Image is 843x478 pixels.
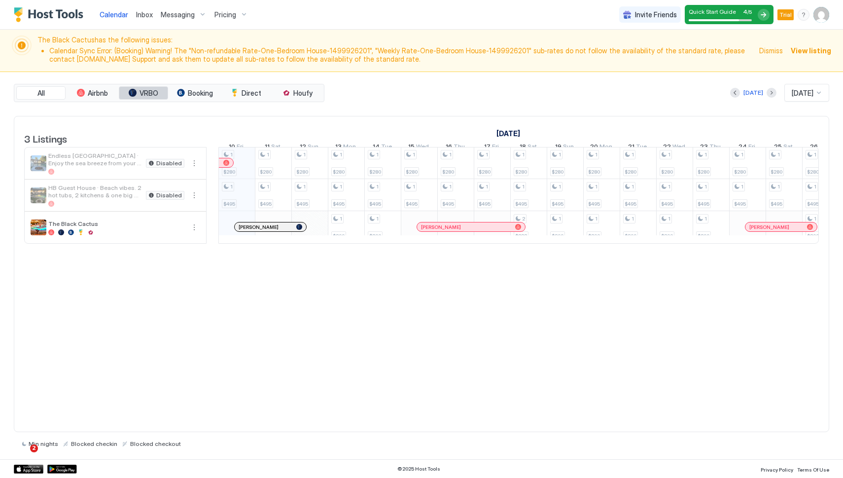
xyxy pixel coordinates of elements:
[260,169,272,175] span: $280
[408,143,415,153] span: 15
[749,224,789,230] span: [PERSON_NAME]
[413,151,415,158] span: 1
[734,169,746,175] span: $280
[625,233,636,239] span: $200
[761,464,793,474] a: Privacy Policy
[520,143,526,153] span: 18
[100,10,128,19] span: Calendar
[486,151,488,158] span: 1
[130,440,181,447] span: Blocked checkout
[748,143,755,153] span: Fri
[559,151,561,158] span: 1
[734,201,746,207] span: $495
[373,143,380,153] span: 14
[170,86,219,100] button: Booking
[527,143,537,153] span: Sat
[797,467,829,473] span: Terms Of Use
[30,444,38,452] span: 2
[376,216,379,222] span: 1
[370,141,394,155] a: October 14, 2025
[661,169,673,175] span: $280
[595,216,597,222] span: 1
[136,10,153,19] span: Inbox
[343,143,356,153] span: Mon
[297,141,321,155] a: October 12, 2025
[698,141,723,155] a: October 23, 2025
[777,151,780,158] span: 1
[369,169,381,175] span: $280
[188,189,200,201] button: More options
[300,143,306,153] span: 12
[303,151,306,158] span: 1
[743,88,763,97] div: [DATE]
[810,143,818,153] span: 26
[552,201,563,207] span: $495
[661,201,673,207] span: $495
[48,220,184,227] span: The Black Cactus
[632,184,634,190] span: 1
[449,151,452,158] span: 1
[333,169,345,175] span: $280
[296,201,308,207] span: $495
[226,141,246,155] a: October 10, 2025
[704,216,707,222] span: 1
[340,216,342,222] span: 1
[689,8,736,15] span: Quick Start Guide
[31,220,46,235] div: listing image
[333,141,358,155] a: October 13, 2025
[709,143,721,153] span: Thu
[454,143,465,153] span: Thu
[626,141,649,155] a: October 21, 2025
[807,201,819,207] span: $495
[663,143,671,153] span: 22
[759,45,783,56] div: Dismiss
[239,224,279,230] span: [PERSON_NAME]
[632,216,634,222] span: 1
[771,169,782,175] span: $280
[47,465,77,474] a: Google Play Store
[668,151,670,158] span: 1
[406,141,431,155] a: October 15, 2025
[37,36,753,66] span: The Black Cactus has the following issues:
[738,143,747,153] span: 24
[590,143,598,153] span: 20
[14,84,324,103] div: tab-group
[369,233,381,239] span: $200
[668,184,670,190] span: 1
[798,9,809,21] div: menu
[494,126,523,141] a: October 1, 2025
[747,9,752,15] span: / 5
[262,141,283,155] a: October 11, 2025
[517,141,539,155] a: October 18, 2025
[808,141,833,155] a: October 26, 2025
[446,143,452,153] span: 16
[767,88,776,98] button: Next month
[406,169,418,175] span: $280
[229,143,235,153] span: 10
[661,233,673,239] span: $200
[49,46,753,64] li: Calendar Sync Error: (Booking) Warning! The "Non-refundable Rate-One-Bedroom House-1499926201", "...
[814,216,816,222] span: 1
[559,184,561,190] span: 1
[188,157,200,169] div: menu
[807,169,819,175] span: $280
[31,155,46,171] div: listing image
[588,233,600,239] span: $200
[88,89,108,98] span: Airbnb
[442,169,454,175] span: $280
[31,187,46,203] div: listing image
[698,233,709,239] span: $200
[10,444,34,468] iframe: Intercom live chat
[223,169,235,175] span: $280
[479,169,491,175] span: $280
[376,151,379,158] span: 1
[700,143,708,153] span: 23
[704,151,707,158] span: 1
[188,157,200,169] button: More options
[296,169,308,175] span: $280
[730,88,740,98] button: Previous month
[237,143,244,153] span: Fri
[376,184,379,190] span: 1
